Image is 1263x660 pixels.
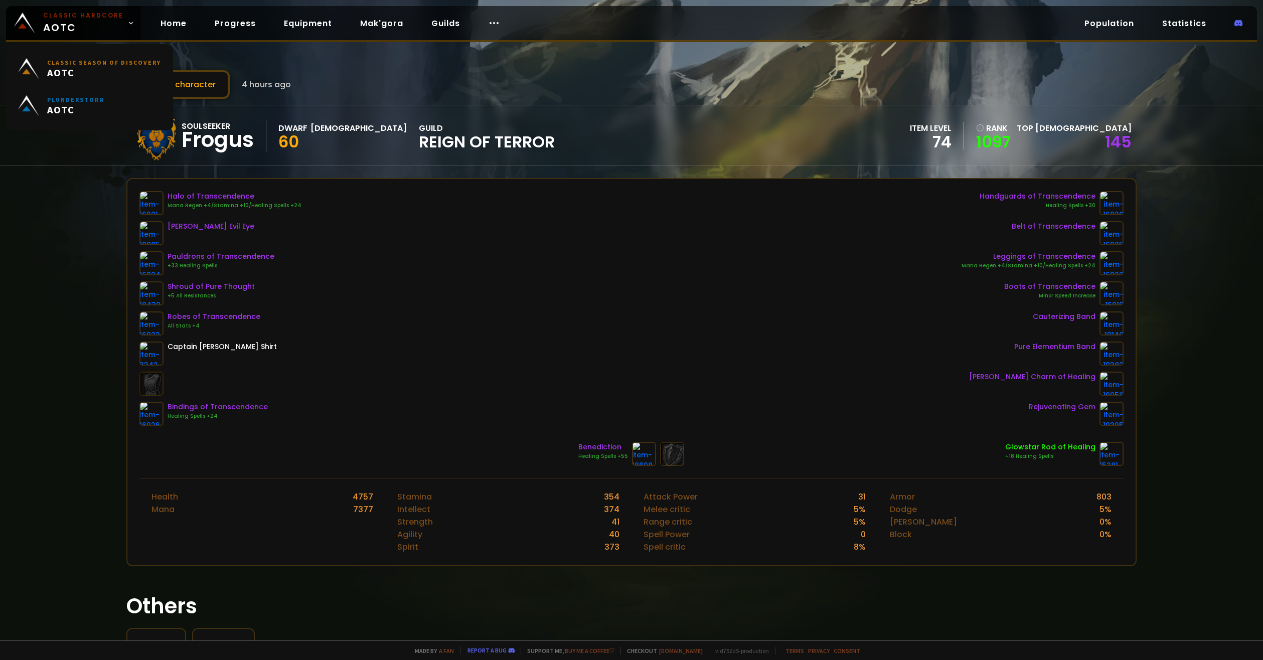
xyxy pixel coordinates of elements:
[644,541,686,553] div: Spell critic
[467,646,507,654] a: Report a bug
[352,13,411,34] a: Mak'gora
[139,221,164,245] img: item-19885
[890,516,957,528] div: [PERSON_NAME]
[1099,281,1124,305] img: item-16919
[834,647,860,654] a: Consent
[276,13,340,34] a: Equipment
[397,490,432,503] div: Stamina
[126,590,1137,622] h1: Others
[962,251,1095,262] div: Leggings of Transcendence
[397,503,430,516] div: Intellect
[168,281,255,292] div: Shroud of Pure Thought
[890,503,917,516] div: Dodge
[12,50,167,87] a: Classic Season of DiscoveryAOTC
[43,11,123,20] small: Classic Hardcore
[644,528,690,541] div: Spell Power
[1005,442,1095,452] div: Glowstar Rod of Healing
[1012,221,1095,232] div: Belt of Transcendence
[139,402,164,426] img: item-16926
[423,13,468,34] a: Guilds
[242,78,291,91] span: 4 hours ago
[858,490,866,503] div: 31
[1017,122,1132,134] div: Top
[910,122,952,134] div: item level
[980,191,1095,202] div: Handguards of Transcendence
[890,490,915,503] div: Armor
[604,503,619,516] div: 374
[151,503,175,516] div: Mana
[6,6,140,40] a: Classic HardcoreAOTC
[409,647,454,654] span: Made by
[890,528,912,541] div: Block
[1099,402,1124,426] img: item-19395
[397,516,433,528] div: Strength
[135,637,177,649] div: Makgora
[578,442,628,452] div: Benediction
[1004,292,1095,300] div: Minor Speed Increase
[1099,516,1112,528] div: 0 %
[604,490,619,503] div: 354
[207,13,264,34] a: Progress
[168,412,268,420] div: Healing Spells +24
[644,503,690,516] div: Melee critic
[1029,402,1095,412] div: Rejuvenating Gem
[1004,281,1095,292] div: Boots of Transcendence
[12,87,167,124] a: PlunderstormAOTC
[644,516,692,528] div: Range critic
[659,647,703,654] a: [DOMAIN_NAME]
[278,130,299,153] span: 60
[854,541,866,553] div: 8 %
[709,647,769,654] span: v. d752d5 - production
[521,647,614,654] span: Support me,
[609,528,619,541] div: 40
[126,70,230,99] button: Scan character
[439,647,454,654] a: a fan
[1099,311,1124,336] img: item-19140
[578,452,628,460] div: Healing Spells +55
[168,221,254,232] div: [PERSON_NAME] Evil Eye
[969,372,1095,382] div: [PERSON_NAME] Charm of Healing
[808,647,830,654] a: Privacy
[785,647,804,654] a: Terms
[353,503,373,516] div: 7377
[201,637,246,649] div: Equipment
[139,342,164,366] img: item-3342
[1154,13,1214,34] a: Statistics
[1033,311,1095,322] div: Cauterizing Band
[1096,490,1112,503] div: 803
[1076,13,1142,34] a: Population
[168,311,260,322] div: Robes of Transcendence
[47,66,161,79] span: AOTC
[644,490,698,503] div: Attack Power
[854,516,866,528] div: 5 %
[962,262,1095,270] div: Mana Regen +4/Stamina +10/Healing Spells +24
[1005,452,1095,460] div: +18 Healing Spells
[620,647,703,654] span: Checkout
[168,191,301,202] div: Halo of Transcendence
[1099,342,1124,366] img: item-19382
[1099,221,1124,245] img: item-16925
[139,281,164,305] img: item-19430
[353,490,373,503] div: 4757
[604,541,619,553] div: 373
[182,120,254,132] div: Soulseeker
[419,134,555,149] span: Reign of Terror
[168,202,301,210] div: Mana Regen +4/Stamina +10/Healing Spells +24
[1099,503,1112,516] div: 5 %
[168,262,274,270] div: +33 Healing Spells
[168,342,277,352] div: Captain [PERSON_NAME] Shirt
[980,202,1095,210] div: Healing Spells +30
[139,251,164,275] img: item-16924
[139,191,164,215] img: item-16921
[47,59,161,66] small: Classic Season of Discovery
[854,503,866,516] div: 5 %
[565,647,614,654] a: Buy me a coffee
[1099,372,1124,396] img: item-19958
[419,122,555,149] div: guild
[1099,442,1124,466] img: item-15281
[611,516,619,528] div: 41
[1099,191,1124,215] img: item-16920
[1014,342,1095,352] div: Pure Elementium Band
[151,490,178,503] div: Health
[1099,251,1124,275] img: item-16922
